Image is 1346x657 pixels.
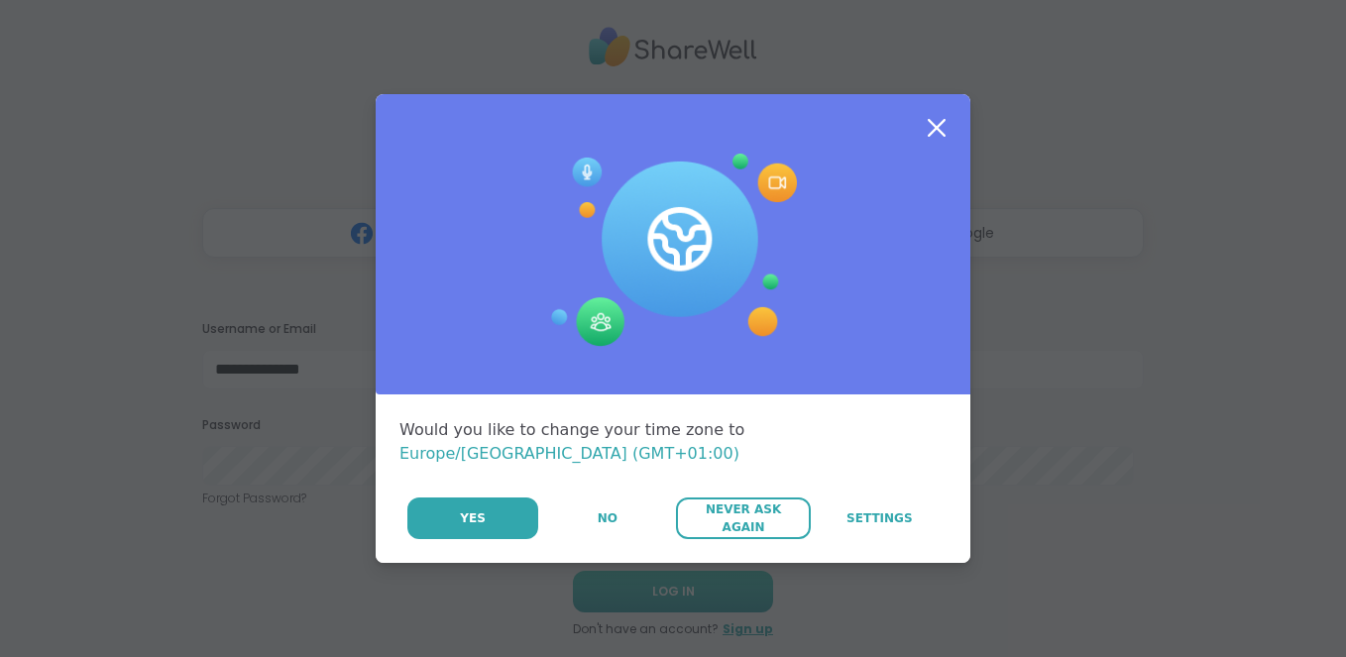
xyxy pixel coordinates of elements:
[460,509,486,527] span: Yes
[813,497,947,539] a: Settings
[399,418,947,466] div: Would you like to change your time zone to
[540,497,674,539] button: No
[846,509,913,527] span: Settings
[407,497,538,539] button: Yes
[399,444,739,463] span: Europe/[GEOGRAPHIC_DATA] (GMT+01:00)
[549,154,797,348] img: Session Experience
[598,509,617,527] span: No
[686,500,800,536] span: Never Ask Again
[676,497,810,539] button: Never Ask Again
